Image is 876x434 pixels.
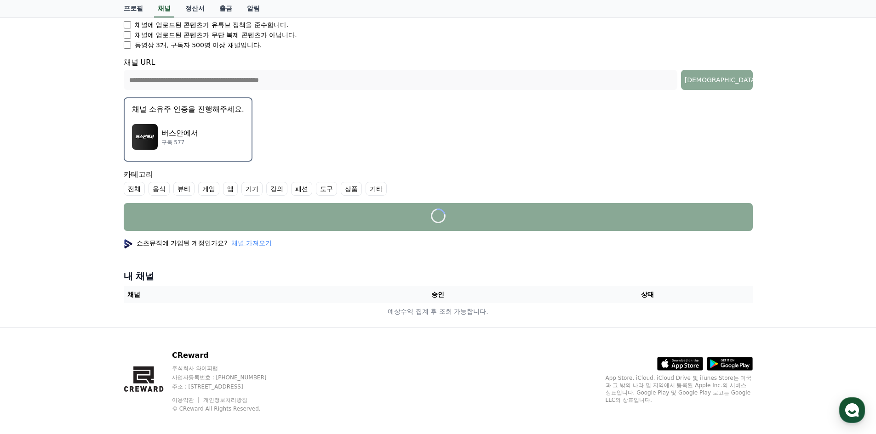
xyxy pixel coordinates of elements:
[172,350,284,361] p: CReward
[132,104,244,115] p: 채널 소유주 인증을 진행해주세요.
[172,397,201,403] a: 이용약관
[124,303,753,320] td: 예상수익 집계 후 조회 가능합니다.
[172,405,284,412] p: © CReward All Rights Reserved.
[341,182,362,196] label: 상품
[29,305,34,312] span: 홈
[316,182,337,196] label: 도구
[149,182,170,196] label: 음식
[172,383,284,390] p: 주소 : [STREET_ADDRESS]
[124,270,753,282] h4: 내 채널
[198,182,219,196] label: 게임
[173,182,195,196] label: 뷰티
[606,374,753,404] p: App Store, iCloud, iCloud Drive 및 iTunes Store는 미국과 그 밖의 나라 및 지역에서 등록된 Apple Inc.의 서비스 상표입니다. Goo...
[84,305,95,313] span: 대화
[124,97,252,162] button: 채널 소유주 인증을 진행해주세요. 버스안에서 버스안에서 구독 577
[161,128,198,139] p: 버스안에서
[266,182,287,196] label: 강의
[685,75,749,85] div: [DEMOGRAPHIC_DATA]
[135,40,262,50] p: 동영상 3개, 구독자 500명 이상 채널입니다.
[203,397,247,403] a: 개인정보처리방침
[3,291,61,314] a: 홈
[291,182,312,196] label: 패션
[124,182,145,196] label: 전체
[124,169,753,196] div: 카테고리
[681,70,753,90] button: [DEMOGRAPHIC_DATA]
[333,286,543,303] th: 승인
[124,238,272,248] p: 쇼츠뮤직에 가입된 계정인가요?
[241,182,263,196] label: 기기
[124,57,753,90] div: 채널 URL
[172,374,284,381] p: 사업자등록번호 : [PHONE_NUMBER]
[119,291,177,314] a: 설정
[231,238,272,248] button: 채널 가져오기
[366,182,387,196] label: 기타
[543,286,752,303] th: 상태
[124,239,133,248] img: profile
[161,139,198,146] p: 구독 577
[135,30,297,39] p: 채널에 업로드된 콘텐츠가 무단 복제 콘텐츠가 아닙니다.
[223,182,238,196] label: 앱
[172,365,284,372] p: 주식회사 와이피랩
[132,124,158,150] img: 버스안에서
[124,286,333,303] th: 채널
[61,291,119,314] a: 대화
[142,305,153,312] span: 설정
[135,20,289,29] p: 채널에 업로드된 콘텐츠가 유튜브 정책을 준수합니다.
